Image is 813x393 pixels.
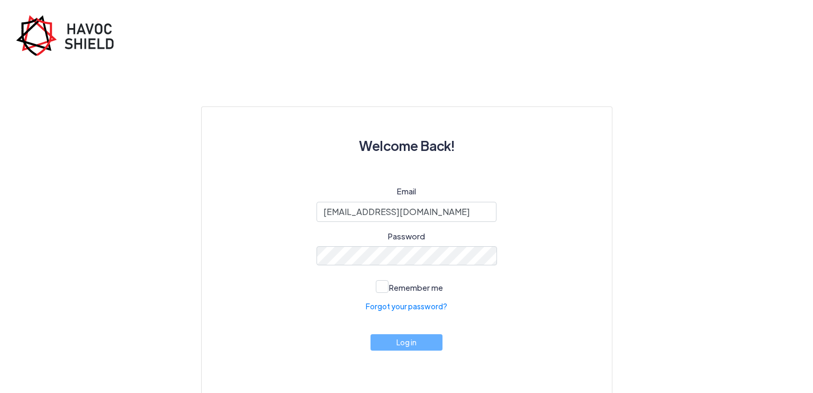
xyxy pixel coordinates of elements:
button: Log in [371,334,442,351]
label: Password [388,230,425,243]
span: Remember me [389,282,443,292]
h3: Welcome Back! [227,132,586,159]
a: Forgot your password? [366,301,447,312]
label: Email [397,185,416,198]
img: havoc-shield-register-logo.png [16,15,122,56]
